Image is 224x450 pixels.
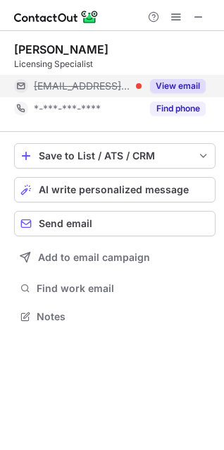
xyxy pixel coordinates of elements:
[37,310,210,323] span: Notes
[37,282,210,295] span: Find work email
[39,218,92,229] span: Send email
[14,143,216,169] button: save-profile-one-click
[14,279,216,298] button: Find work email
[150,79,206,93] button: Reveal Button
[14,42,108,56] div: [PERSON_NAME]
[14,58,216,71] div: Licensing Specialist
[14,177,216,202] button: AI write personalized message
[14,245,216,270] button: Add to email campaign
[14,307,216,327] button: Notes
[34,80,131,92] span: [EMAIL_ADDRESS][DOMAIN_NAME]
[14,211,216,236] button: Send email
[150,102,206,116] button: Reveal Button
[39,150,191,162] div: Save to List / ATS / CRM
[38,252,150,263] span: Add to email campaign
[14,8,99,25] img: ContactOut v5.3.10
[39,184,189,195] span: AI write personalized message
